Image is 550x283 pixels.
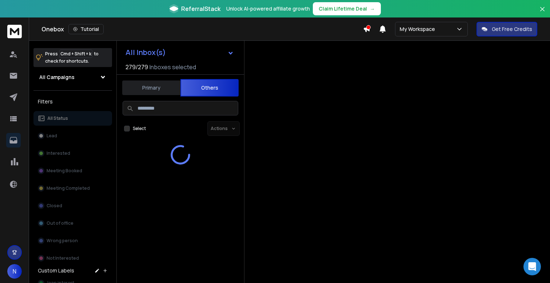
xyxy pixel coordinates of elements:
[477,22,537,36] button: Get Free Credits
[370,5,375,12] span: →
[7,264,22,279] button: N
[68,24,104,34] button: Tutorial
[33,97,112,107] h3: Filters
[39,74,75,81] h1: All Campaigns
[41,24,363,34] div: Onebox
[150,63,196,71] h3: Inboxes selected
[538,4,547,22] button: Close banner
[38,267,74,274] h3: Custom Labels
[33,70,112,84] button: All Campaigns
[125,49,166,56] h1: All Inbox(s)
[122,80,180,96] button: Primary
[125,63,148,71] span: 279 / 279
[59,50,92,58] span: Cmd + Shift + k
[120,45,240,60] button: All Inbox(s)
[226,5,310,12] p: Unlock AI-powered affiliate growth
[313,2,381,15] button: Claim Lifetime Deal→
[45,50,99,65] p: Press to check for shortcuts.
[400,25,438,33] p: My Workspace
[133,126,146,131] label: Select
[181,4,220,13] span: ReferralStack
[492,25,532,33] p: Get Free Credits
[180,79,239,97] button: Others
[523,258,541,275] div: Open Intercom Messenger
